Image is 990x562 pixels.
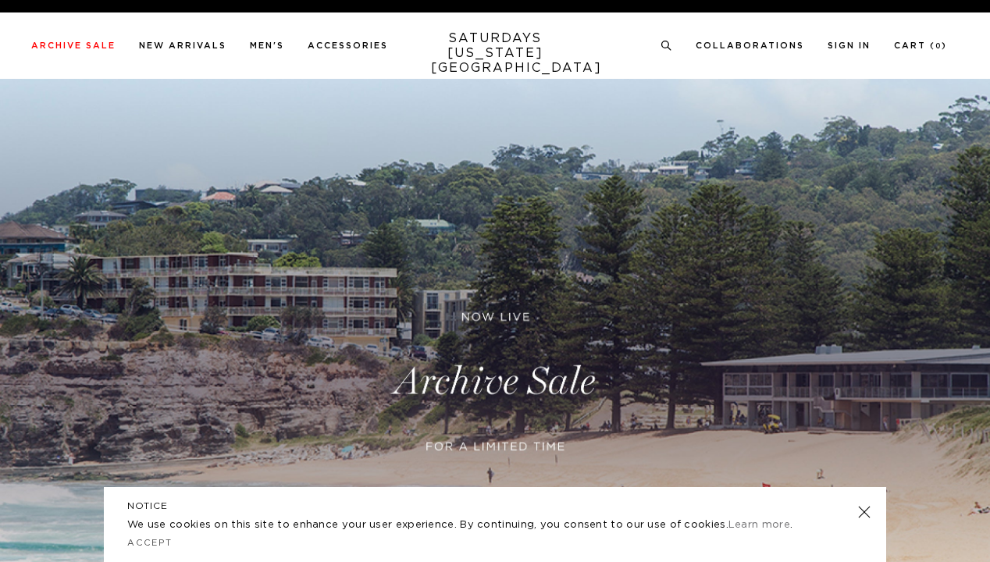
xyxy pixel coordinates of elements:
[127,539,173,547] a: Accept
[431,31,560,76] a: SATURDAYS[US_STATE][GEOGRAPHIC_DATA]
[31,41,116,50] a: Archive Sale
[127,518,807,533] p: We use cookies on this site to enhance your user experience. By continuing, you consent to our us...
[728,520,790,530] a: Learn more
[139,41,226,50] a: New Arrivals
[935,43,942,50] small: 0
[894,41,947,50] a: Cart (0)
[127,499,863,513] h5: NOTICE
[250,41,284,50] a: Men's
[828,41,871,50] a: Sign In
[308,41,388,50] a: Accessories
[696,41,804,50] a: Collaborations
